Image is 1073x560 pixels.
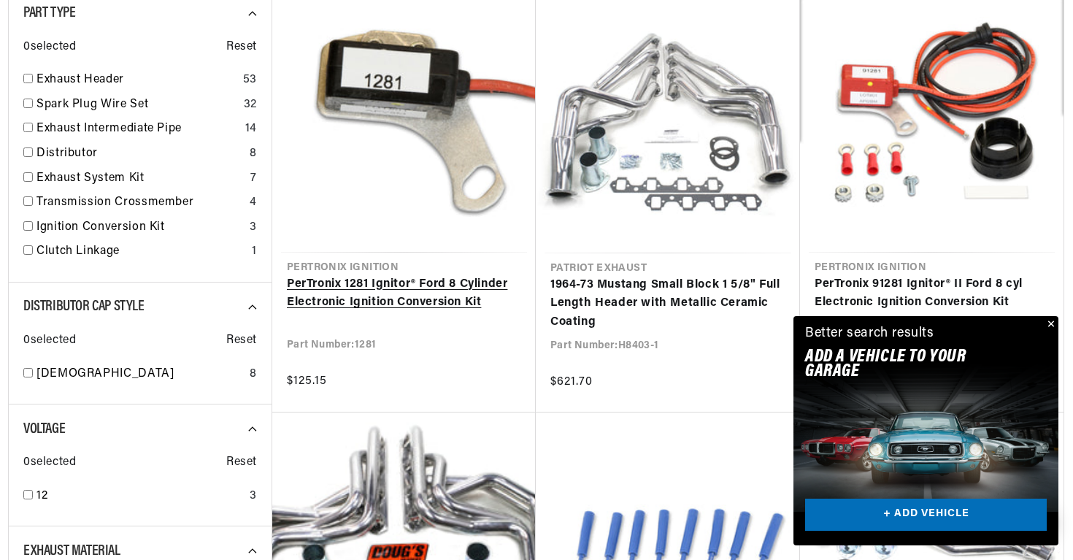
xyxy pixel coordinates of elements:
span: 0 selected [23,453,76,472]
a: Exhaust Header [36,71,237,90]
div: Better search results [805,323,934,345]
div: 14 [245,120,257,139]
a: PerTronix 91281 Ignitor® II Ford 8 cyl Electronic Ignition Conversion Kit [815,275,1049,312]
span: Part Type [23,6,75,20]
div: 3 [250,218,257,237]
h2: Add A VEHICLE to your garage [805,350,1010,380]
span: Reset [226,331,257,350]
div: 3 [250,487,257,506]
a: + ADD VEHICLE [805,499,1047,532]
a: 12 [36,487,244,506]
span: Exhaust Material [23,544,120,559]
div: 1 [252,242,257,261]
div: 4 [250,193,257,212]
div: 7 [250,169,257,188]
a: Exhaust Intermediate Pipe [36,120,239,139]
span: Reset [226,453,257,472]
a: Clutch Linkage [36,242,246,261]
div: 53 [243,71,257,90]
a: Transmission Crossmember [36,193,244,212]
a: [DEMOGRAPHIC_DATA] [36,365,244,384]
a: Ignition Conversion Kit [36,218,244,237]
span: 0 selected [23,331,76,350]
div: 32 [244,96,257,115]
div: 8 [250,145,257,164]
span: Reset [226,38,257,57]
span: 0 selected [23,38,76,57]
span: Distributor Cap Style [23,299,145,314]
div: 8 [250,365,257,384]
a: Spark Plug Wire Set [36,96,238,115]
span: Voltage [23,422,65,437]
button: Close [1041,316,1058,334]
a: 1964-73 Mustang Small Block 1 5/8" Full Length Header with Metallic Ceramic Coating [550,276,785,332]
a: Distributor [36,145,244,164]
a: Exhaust System Kit [36,169,245,188]
a: PerTronix 1281 Ignitor® Ford 8 Cylinder Electronic Ignition Conversion Kit [287,275,521,312]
